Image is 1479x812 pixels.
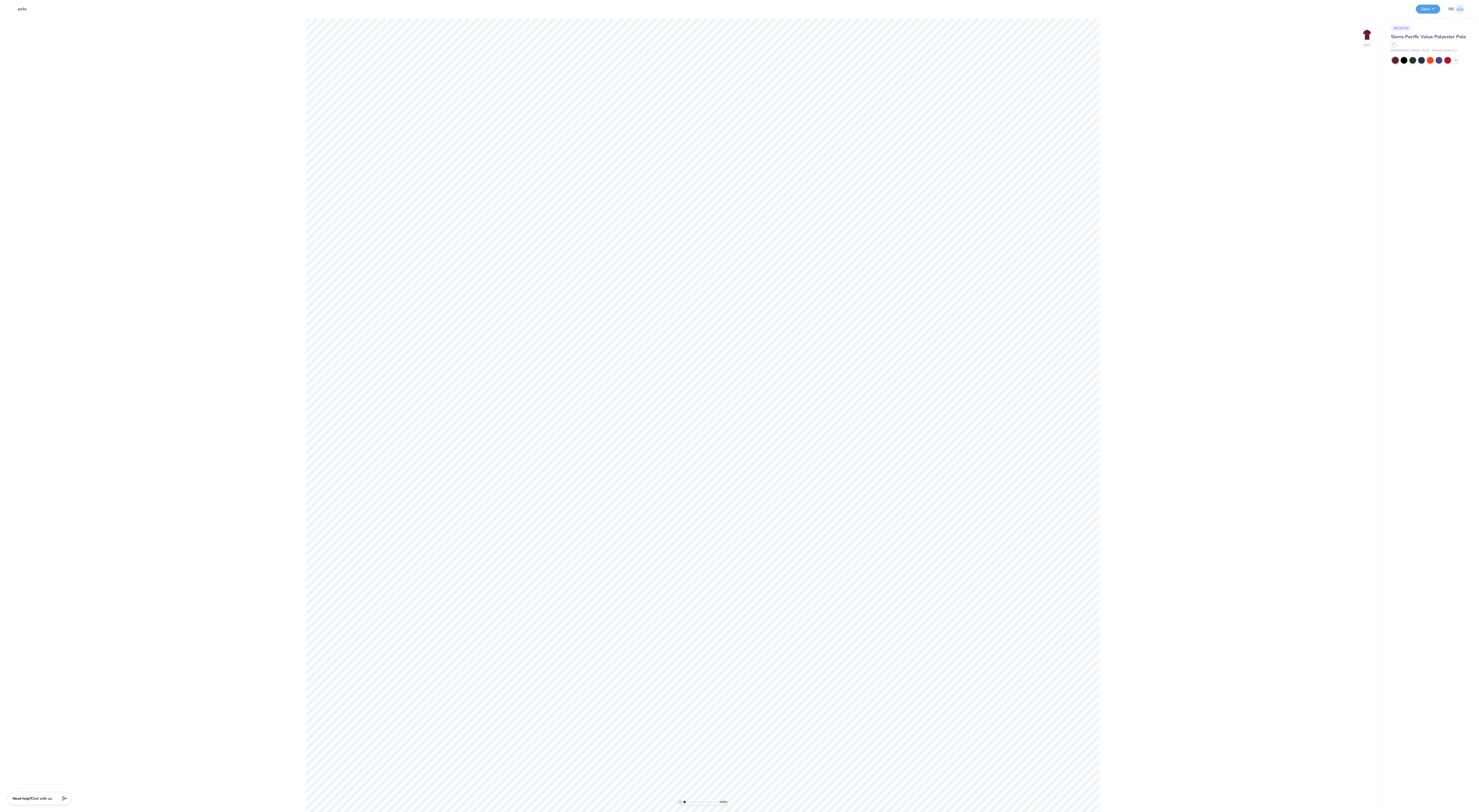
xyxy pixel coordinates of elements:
img: Back [1362,30,1372,40]
span: RB [1448,6,1454,12]
strong: Need help? [13,796,31,801]
span: # 100 [1422,49,1429,53]
span: Chat with us. [31,796,53,801]
span: [GEOGRAPHIC_DATA] [1391,49,1419,53]
button: Save [1416,5,1440,14]
span: 100 % [719,800,727,804]
img: Rachel Burke [1455,4,1465,14]
div: Back [1364,43,1370,47]
input: Untitled Design [14,4,52,14]
a: RB [1448,4,1465,14]
div: # 512373A [1391,25,1411,31]
span: Sierra Pacific Value Polyester Polo [1391,34,1466,40]
span: Minimum Order: 12 + [1432,49,1457,53]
